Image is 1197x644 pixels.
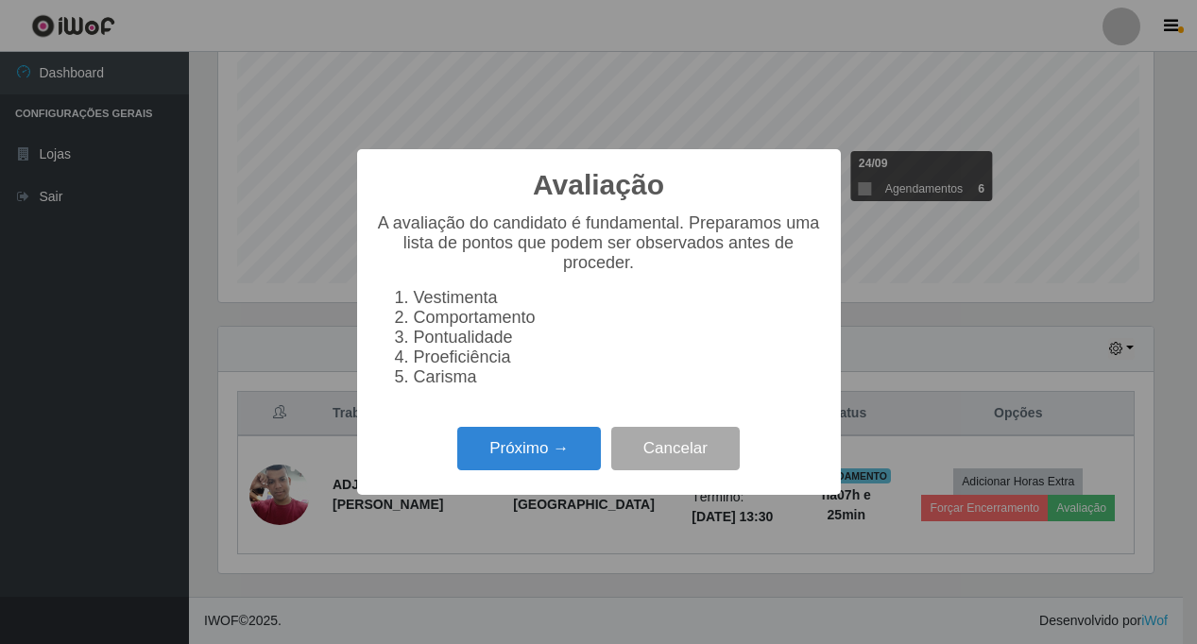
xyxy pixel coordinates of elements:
[376,213,822,273] p: A avaliação do candidato é fundamental. Preparamos uma lista de pontos que podem ser observados a...
[457,427,601,471] button: Próximo →
[414,308,822,328] li: Comportamento
[533,168,664,202] h2: Avaliação
[414,347,822,367] li: Proeficiência
[611,427,740,471] button: Cancelar
[414,288,822,308] li: Vestimenta
[414,328,822,347] li: Pontualidade
[414,367,822,387] li: Carisma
